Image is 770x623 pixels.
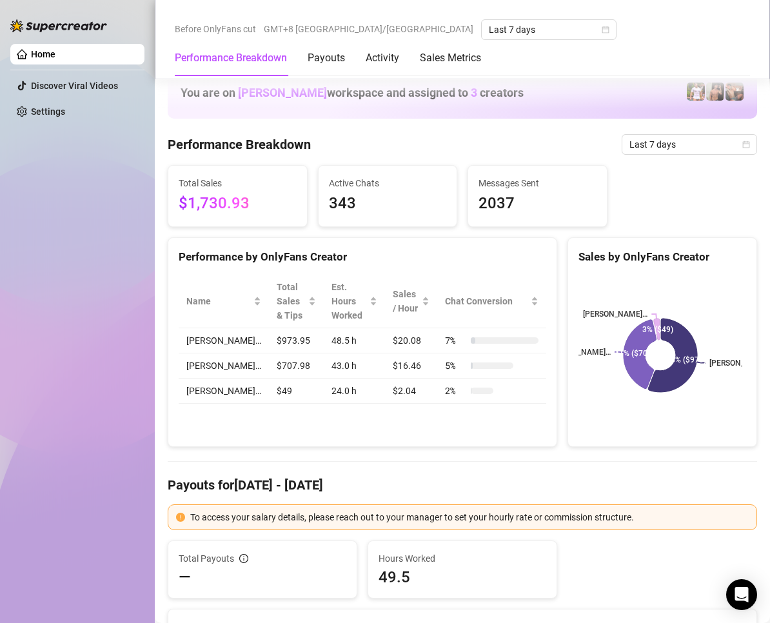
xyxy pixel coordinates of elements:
[489,20,609,39] span: Last 7 days
[324,353,386,379] td: 43.0 h
[264,19,473,39] span: GMT+8 [GEOGRAPHIC_DATA]/[GEOGRAPHIC_DATA]
[742,141,750,148] span: calendar
[578,248,746,266] div: Sales by OnlyFans Creator
[175,50,287,66] div: Performance Breakdown
[385,328,437,353] td: $20.08
[445,294,528,308] span: Chat Conversion
[726,579,757,610] div: Open Intercom Messenger
[31,81,118,91] a: Discover Viral Videos
[269,353,324,379] td: $707.98
[168,476,757,494] h4: Payouts for [DATE] - [DATE]
[269,275,324,328] th: Total Sales & Tips
[269,328,324,353] td: $973.95
[379,551,546,566] span: Hours Worked
[179,275,269,328] th: Name
[168,135,311,153] h4: Performance Breakdown
[329,192,447,216] span: 343
[420,50,481,66] div: Sales Metrics
[181,86,524,100] h1: You are on workspace and assigned to creators
[179,353,269,379] td: [PERSON_NAME]…
[238,86,327,99] span: [PERSON_NAME]
[379,567,546,588] span: 49.5
[324,379,386,404] td: 24.0 h
[479,176,597,190] span: Messages Sent
[179,379,269,404] td: [PERSON_NAME]…
[331,280,368,322] div: Est. Hours Worked
[393,287,419,315] span: Sales / Hour
[179,328,269,353] td: [PERSON_NAME]…
[366,50,399,66] div: Activity
[385,275,437,328] th: Sales / Hour
[308,50,345,66] div: Payouts
[175,19,256,39] span: Before OnlyFans cut
[179,567,191,588] span: —
[726,83,744,101] img: Osvaldo
[31,49,55,59] a: Home
[179,551,234,566] span: Total Payouts
[176,513,185,522] span: exclamation-circle
[471,86,477,99] span: 3
[190,510,749,524] div: To access your salary details, please reach out to your manager to set your hourly rate or commis...
[602,26,609,34] span: calendar
[277,280,306,322] span: Total Sales & Tips
[179,176,297,190] span: Total Sales
[269,379,324,404] td: $49
[629,135,749,154] span: Last 7 days
[385,379,437,404] td: $2.04
[239,554,248,563] span: info-circle
[687,83,705,101] img: Hector
[437,275,546,328] th: Chat Conversion
[179,192,297,216] span: $1,730.93
[324,328,386,353] td: 48.5 h
[445,333,466,348] span: 7 %
[179,248,546,266] div: Performance by OnlyFans Creator
[385,353,437,379] td: $16.46
[10,19,107,32] img: logo-BBDzfeDw.svg
[445,384,466,398] span: 2 %
[329,176,447,190] span: Active Chats
[583,310,647,319] text: [PERSON_NAME]…
[186,294,251,308] span: Name
[445,359,466,373] span: 5 %
[479,192,597,216] span: 2037
[706,83,724,101] img: Zach
[546,348,611,357] text: [PERSON_NAME]…
[31,106,65,117] a: Settings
